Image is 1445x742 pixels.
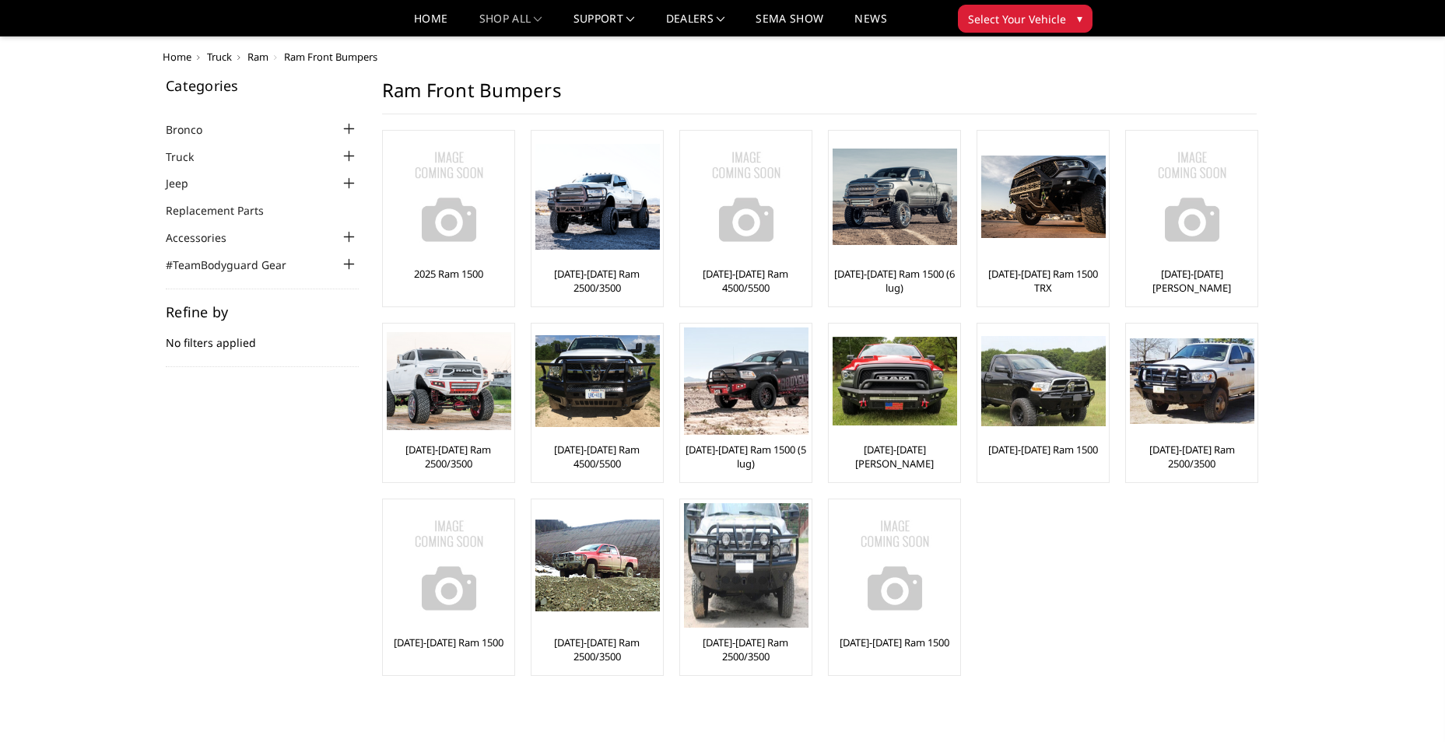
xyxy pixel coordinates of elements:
[958,5,1093,33] button: Select Your Vehicle
[163,50,191,64] a: Home
[166,79,359,93] h5: Categories
[382,79,1257,114] h1: Ram Front Bumpers
[479,13,542,36] a: shop all
[981,267,1105,295] a: [DATE]-[DATE] Ram 1500 TRX
[684,135,808,259] a: No Image
[394,635,503,649] a: [DATE]-[DATE] Ram 1500
[968,11,1066,27] span: Select Your Vehicle
[684,635,808,663] a: [DATE]-[DATE] Ram 2500/3500
[684,267,808,295] a: [DATE]-[DATE] Ram 4500/5500
[833,503,956,628] a: No Image
[756,13,823,36] a: SEMA Show
[207,50,232,64] a: Truck
[573,13,635,36] a: Support
[284,50,377,64] span: Ram Front Bumpers
[840,635,949,649] a: [DATE]-[DATE] Ram 1500
[166,202,283,219] a: Replacement Parts
[535,267,659,295] a: [DATE]-[DATE] Ram 2500/3500
[387,135,511,259] img: No Image
[666,13,725,36] a: Dealers
[1130,267,1254,295] a: [DATE]-[DATE] [PERSON_NAME]
[1077,10,1082,26] span: ▾
[166,257,306,273] a: #TeamBodyguard Gear
[833,267,956,295] a: [DATE]-[DATE] Ram 1500 (6 lug)
[247,50,268,64] a: Ram
[535,635,659,663] a: [DATE]-[DATE] Ram 2500/3500
[166,121,222,138] a: Bronco
[166,175,208,191] a: Jeep
[854,13,886,36] a: News
[1130,135,1254,259] a: No Image
[1130,443,1254,471] a: [DATE]-[DATE] Ram 2500/3500
[833,443,956,471] a: [DATE]-[DATE] [PERSON_NAME]
[1130,135,1254,259] img: No Image
[684,443,808,471] a: [DATE]-[DATE] Ram 1500 (5 lug)
[166,305,359,319] h5: Refine by
[988,443,1098,457] a: [DATE]-[DATE] Ram 1500
[387,443,510,471] a: [DATE]-[DATE] Ram 2500/3500
[414,267,483,281] a: 2025 Ram 1500
[166,305,359,367] div: No filters applied
[414,13,447,36] a: Home
[684,135,808,259] img: No Image
[535,443,659,471] a: [DATE]-[DATE] Ram 4500/5500
[166,149,213,165] a: Truck
[166,229,246,246] a: Accessories
[833,503,957,628] img: No Image
[387,503,511,628] img: No Image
